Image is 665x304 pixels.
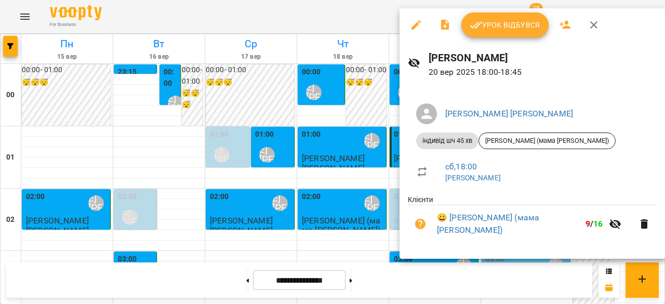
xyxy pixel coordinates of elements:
[445,162,477,171] a: сб , 18:00
[461,12,549,37] button: Урок відбувся
[586,219,590,229] span: 9
[429,50,657,66] h6: [PERSON_NAME]
[429,66,657,78] p: 20 вер 2025 18:00 - 18:45
[408,212,433,236] button: Візит ще не сплачено. Додати оплату?
[479,136,615,146] span: [PERSON_NAME] (мама [PERSON_NAME])
[470,19,540,31] span: Урок відбувся
[478,133,616,149] div: [PERSON_NAME] (мама [PERSON_NAME])
[586,219,603,229] b: /
[437,212,581,236] a: 😀 [PERSON_NAME] (мама [PERSON_NAME])
[416,136,478,146] span: індивід шч 45 хв
[445,109,573,118] a: [PERSON_NAME] [PERSON_NAME]
[445,174,501,182] a: [PERSON_NAME]
[593,219,603,229] span: 16
[408,194,657,246] ul: Клієнти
